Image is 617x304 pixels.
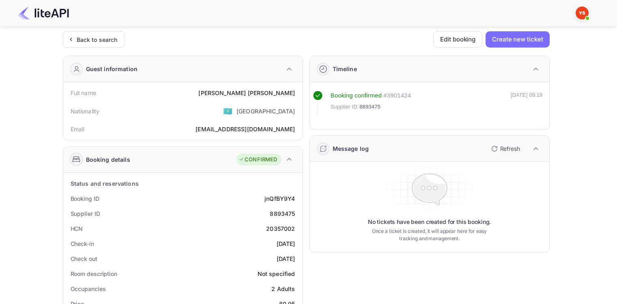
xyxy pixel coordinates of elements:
[71,269,117,278] div: Room description
[266,224,295,233] div: 20357002
[71,194,99,203] div: Booking ID
[368,218,491,226] p: No tickets have been created for this booking.
[77,35,118,44] div: Back to search
[365,228,494,242] p: Once a ticket is created, it will appear here for easy tracking and management.
[198,89,295,97] div: [PERSON_NAME] [PERSON_NAME]
[486,31,549,48] button: Create new ticket
[333,65,357,73] div: Timeline
[239,156,277,164] div: CONFIRMED
[71,224,83,233] div: HCN
[223,104,232,118] span: United States
[196,125,295,133] div: [EMAIL_ADDRESS][DOMAIN_NAME]
[71,239,94,248] div: Check-in
[270,209,295,218] div: 8893475
[500,144,520,153] p: Refresh
[331,91,382,100] div: Booking confirmed
[71,125,85,133] div: Email
[333,144,369,153] div: Message log
[433,31,482,48] button: Edit booking
[86,65,138,73] div: Guest information
[71,179,139,188] div: Status and reservations
[383,91,411,100] div: # 3901424
[331,103,359,111] span: Supplier ID:
[277,239,295,248] div: [DATE]
[71,89,96,97] div: Full name
[71,284,106,293] div: Occupancies
[486,142,523,155] button: Refresh
[71,254,97,263] div: Check out
[258,269,295,278] div: Not specified
[576,7,589,20] img: Yandex Support
[86,155,130,164] div: Booking details
[264,194,295,203] div: jnQfBY9Y4
[71,209,100,218] div: Supplier ID
[71,107,100,115] div: Nationality
[18,7,69,20] img: LiteAPI Logo
[271,284,295,293] div: 2 Adults
[359,103,381,111] span: 8893475
[236,107,295,115] div: [GEOGRAPHIC_DATA]
[277,254,295,263] div: [DATE]
[511,91,543,115] div: [DATE] 09:19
